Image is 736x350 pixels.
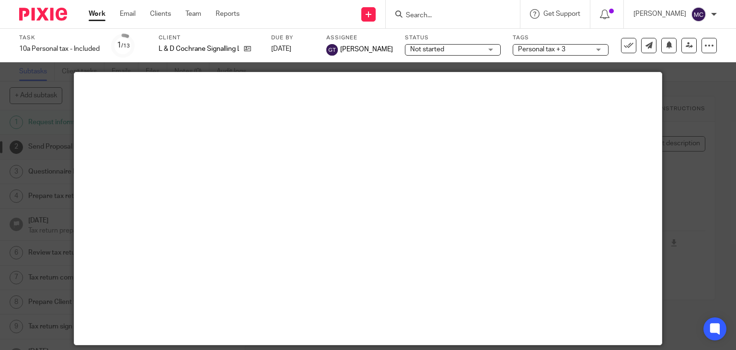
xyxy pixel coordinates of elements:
label: Assignee [326,34,393,42]
a: Email [120,9,136,19]
label: Tags [513,34,609,42]
span: Not started [410,46,444,53]
input: Search [405,12,491,20]
a: Reports [216,9,240,19]
img: Pixie [19,8,67,21]
img: svg%3E [691,7,706,22]
label: Status [405,34,501,42]
label: Task [19,34,100,42]
p: L & D Cochrane Signalling Ltd [159,44,239,54]
small: /13 [121,43,130,48]
img: svg%3E [326,44,338,56]
label: Due by [271,34,314,42]
label: Client [159,34,259,42]
span: Personal tax + 3 [518,46,565,53]
span: [DATE] [271,46,291,52]
a: Team [185,9,201,19]
div: 1 [117,40,130,51]
span: Get Support [543,11,580,17]
a: Clients [150,9,171,19]
span: [PERSON_NAME] [340,45,393,54]
div: 10a Personal tax - Included [19,44,100,54]
p: [PERSON_NAME] [633,9,686,19]
a: Work [89,9,105,19]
